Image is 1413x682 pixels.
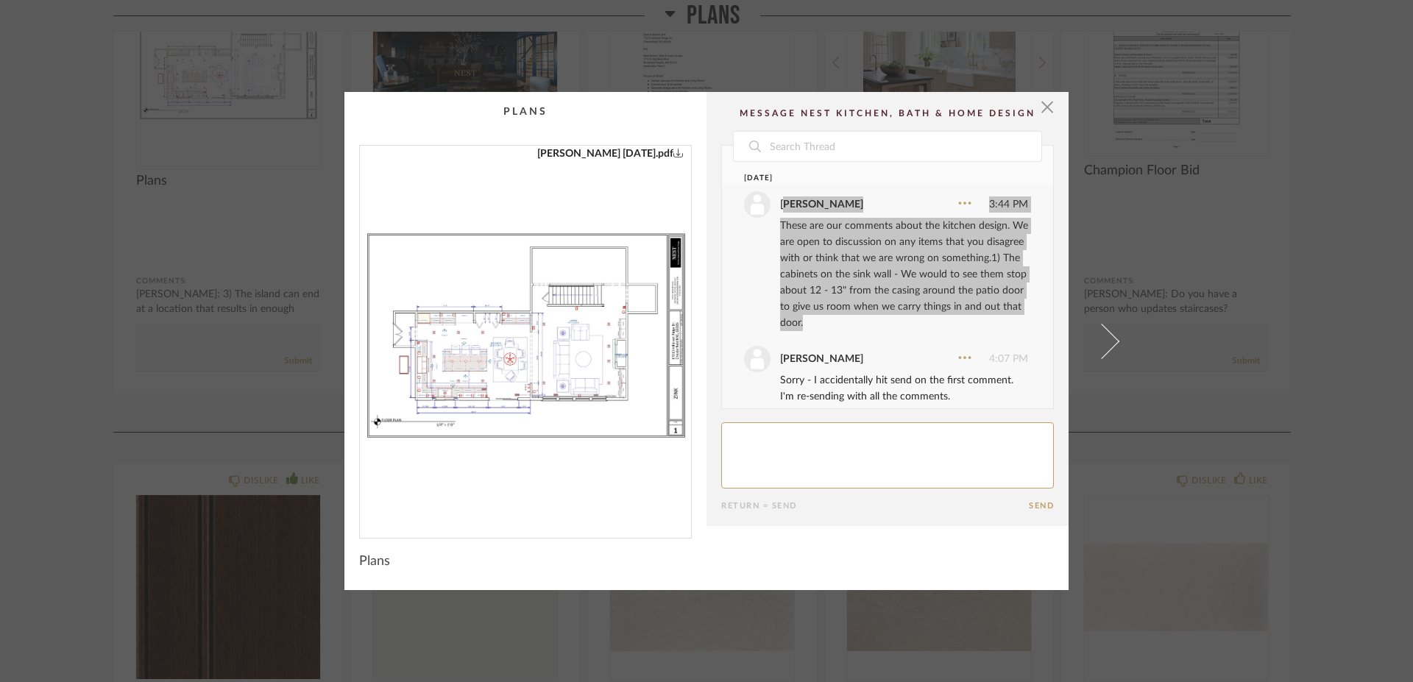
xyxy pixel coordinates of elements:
[744,346,1028,372] div: 4:07 PM
[721,501,1029,511] div: Return = Send
[780,351,863,367] div: [PERSON_NAME]
[744,173,1001,184] div: [DATE]
[359,553,390,569] span: Plans
[1033,92,1062,121] button: Close
[1029,501,1054,511] button: Send
[360,146,691,526] img: d0ce6bac-46db-4c5f-a1d6-8a02364768f4_1000x1000.jpg
[768,132,1041,161] input: Search Thread
[744,191,1028,218] div: 3:44 PM
[360,146,691,526] div: 0
[537,146,684,162] a: [PERSON_NAME] [DATE].pdf
[780,372,1028,405] div: Sorry - I accidentally hit send on the first comment. I'm re-sending with all the comments.
[780,218,1028,331] div: These are our comments about the kitchen design. We are open to discussion on any items that you ...
[780,196,863,213] div: [PERSON_NAME]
